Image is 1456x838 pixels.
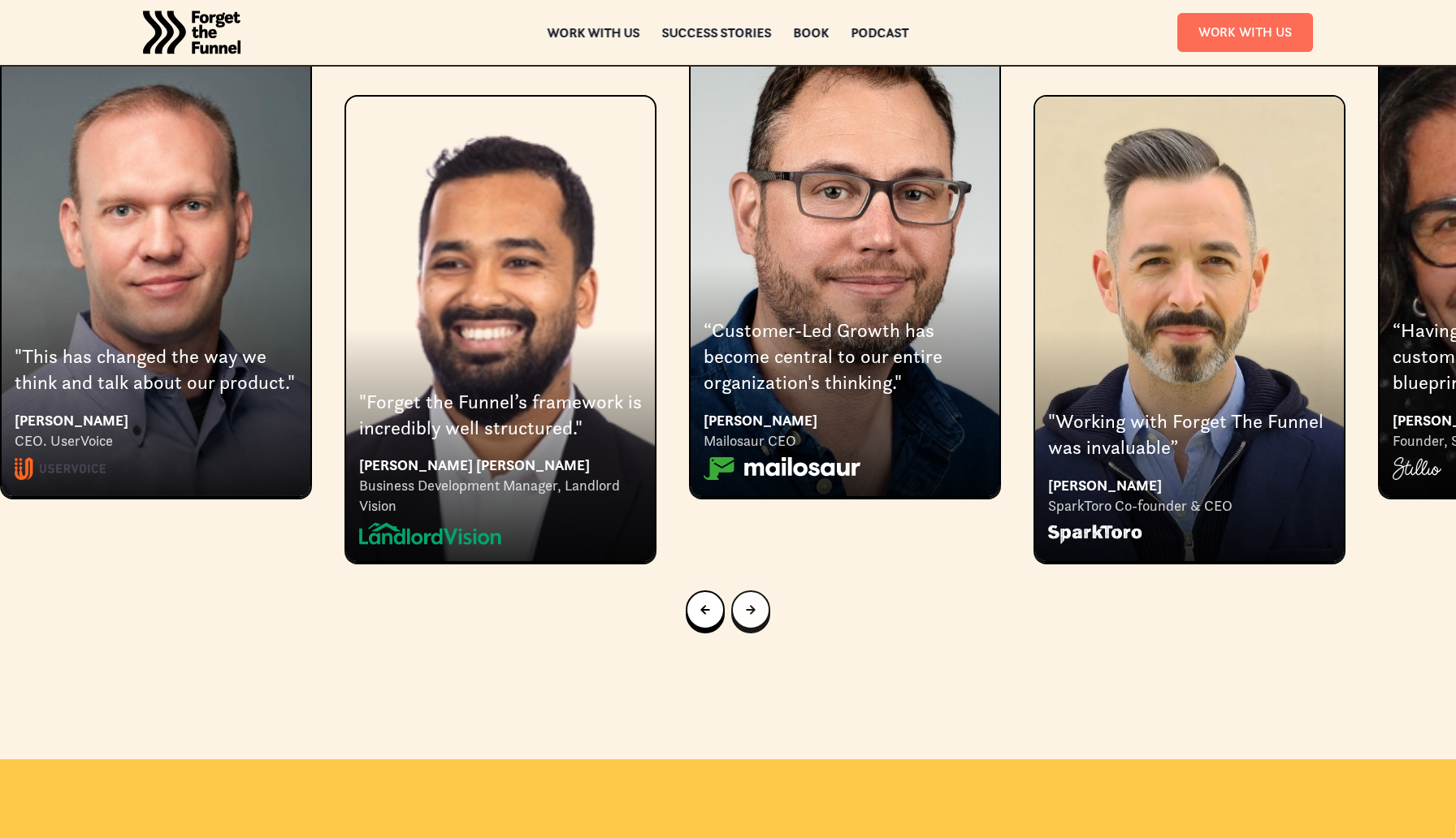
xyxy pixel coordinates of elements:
div: "This has changed the way we think and talk about our product." [15,343,297,396]
div: [PERSON_NAME] [1048,474,1331,496]
div: "Working with Forget The Funnel was invaluable” [1048,408,1331,461]
div: Mailosaur CEO [704,431,986,451]
div: [PERSON_NAME] [15,409,297,431]
div: SparkToro Co-founder & CEO [1048,496,1331,516]
a: Book [794,27,830,38]
a: Next slide [731,590,770,629]
div: 4 of 9 [1033,30,1345,563]
div: [PERSON_NAME] [PERSON_NAME] [359,454,642,476]
div: [PERSON_NAME] [704,409,986,431]
a: Podcast [851,27,909,38]
div: Business Development Manager, Landlord Vision [359,476,642,516]
a: Work with us [548,27,640,38]
div: 3 of 9 [689,30,1001,498]
div: “Customer-Led Growth has become central to our entire organization's thinking." [704,317,986,396]
a: Go to last slide [686,590,725,629]
div: CEO. UserVoice [15,431,297,451]
div: "Forget the Funnel’s framework is incredibly well structured." [359,389,642,442]
a: Success Stories [662,27,772,38]
div: 2 of 9 [344,30,656,563]
a: Work With Us [1177,13,1313,51]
